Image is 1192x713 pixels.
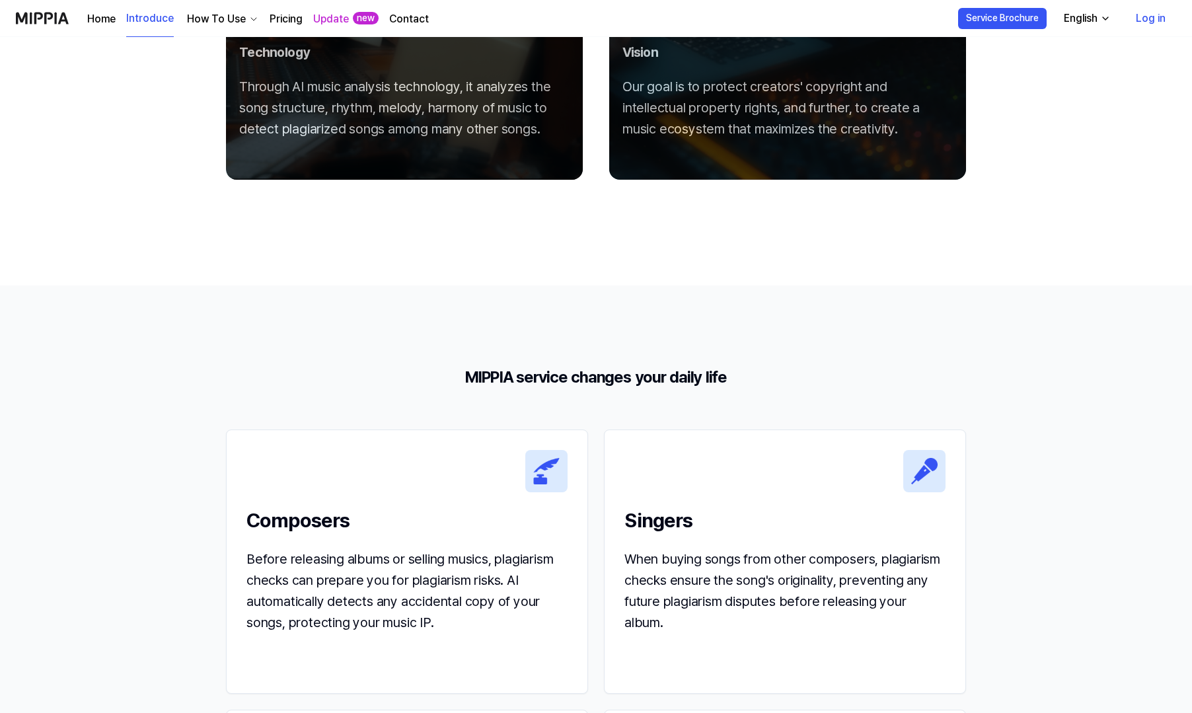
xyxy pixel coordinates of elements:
div: new [353,12,379,25]
div: Through AI music analysis technology, it analyzes the song structure, rhythm, melody, harmony of ... [239,76,570,139]
h2: Composers [246,506,568,535]
div: How To Use [184,11,248,27]
div: Vision [622,42,953,63]
div: Our goal is to protect creators' copyright and intellectual property rights, and further, to crea... [622,76,953,139]
div: Before releasing albums or selling musics, plagiarism checks can prepare you for plagiarism risks... [246,548,568,633]
button: How To Use [184,11,259,27]
div: Technology [239,42,570,63]
div: When buying songs from other composers, plagiarism checks ensure the song's originality, preventi... [624,548,946,633]
div: English [1061,11,1100,26]
a: Introduce [126,1,174,37]
button: Service Brochure [958,8,1047,29]
a: Pricing [270,11,303,27]
a: Contact [389,11,429,27]
a: Update [313,11,349,27]
h1: MIPPIA service changes your daily life [226,365,966,390]
img: 작곡가 [525,450,568,492]
img: 작곡가 [903,450,946,492]
a: Home [87,11,116,27]
h2: Singers [624,506,946,535]
button: English [1053,5,1119,32]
